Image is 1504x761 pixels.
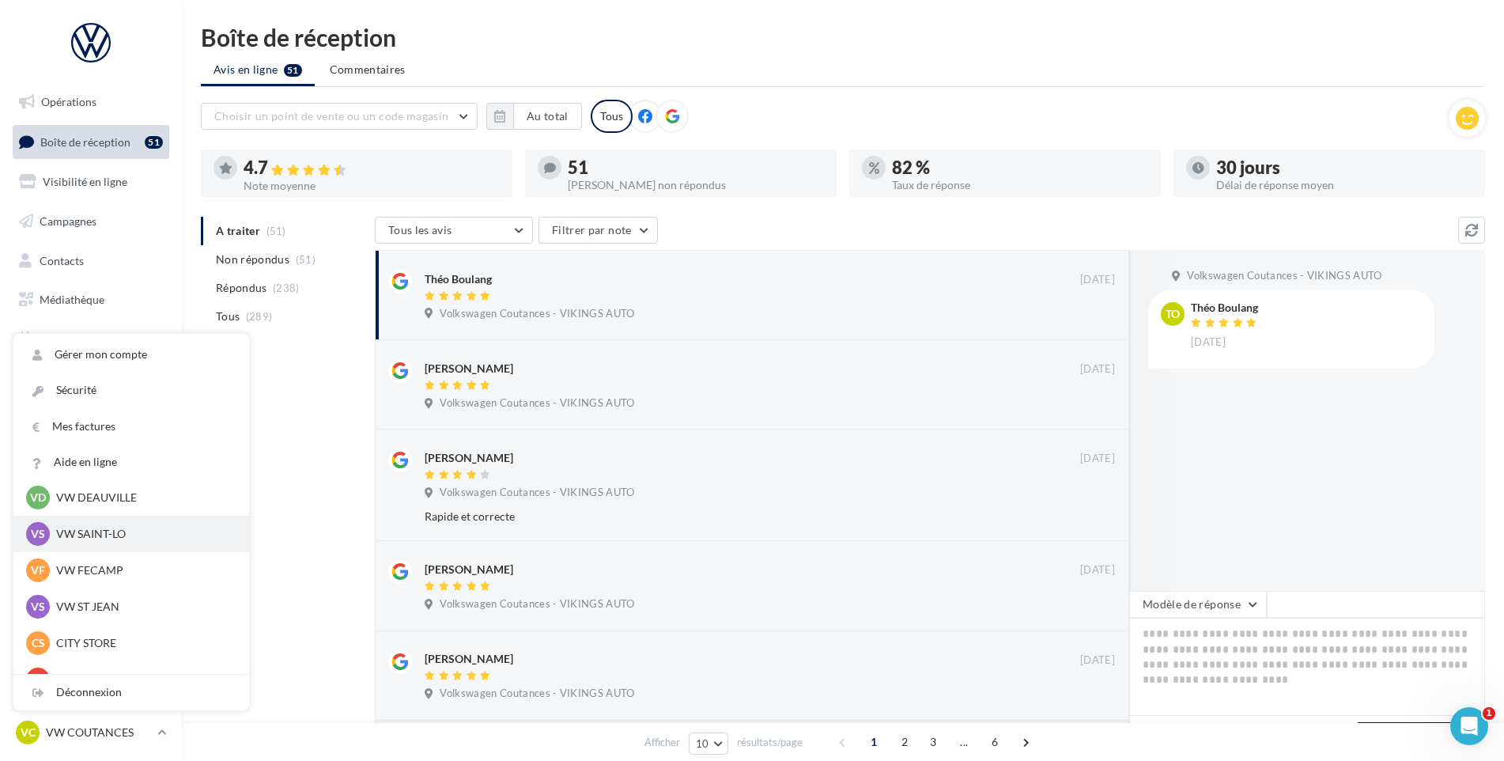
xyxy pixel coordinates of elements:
button: Au total [486,103,582,130]
span: CS [32,635,45,651]
button: Tous les avis [375,217,533,244]
span: Afficher [644,735,680,750]
p: VW ST JEAN [56,599,230,615]
span: VD [30,490,46,505]
span: VP [31,672,46,687]
span: 6 [982,729,1007,755]
div: Théo Boulang [425,271,492,287]
div: Théo Boulang [1191,302,1260,313]
span: (51) [296,253,316,266]
p: VW SAINT-LO [56,526,230,542]
span: Opérations [41,95,96,108]
span: Volkswagen Coutances - VIKINGS AUTO [440,396,634,411]
div: [PERSON_NAME] non répondus [568,180,824,191]
div: 4.7 [244,159,500,177]
a: VC VW COUTANCES [13,717,169,748]
span: Commentaires [330,62,406,78]
a: Gérer mon compte [13,337,249,373]
iframe: Intercom live chat [1450,707,1488,745]
a: Mes factures [13,409,249,445]
span: (238) [273,282,300,294]
a: Opérations [9,85,172,119]
span: Tous [216,309,240,324]
a: Aide en ligne [13,445,249,480]
span: Boîte de réception [40,134,130,148]
span: Volkswagen Coutances - VIKINGS AUTO [440,307,634,321]
p: VW FECAMP [56,562,230,578]
p: VW DEAUVILLE [56,490,230,505]
span: 1 [1483,707,1495,720]
span: VS [31,599,45,615]
div: Boîte de réception [201,25,1485,49]
span: [DATE] [1080,452,1115,466]
span: Tous les avis [388,223,452,237]
div: 51 [568,159,824,176]
a: Contacts [9,244,172,278]
div: [PERSON_NAME] [425,562,513,577]
span: 2 [892,729,917,755]
span: To [1166,306,1180,322]
button: 10 [689,733,729,755]
span: 1 [861,729,886,755]
p: CITY STORE [56,635,230,651]
span: résultats/page [737,735,803,750]
div: [PERSON_NAME] [425,450,513,466]
span: [DATE] [1080,273,1115,287]
span: [DATE] [1080,362,1115,377]
a: Boîte de réception51 [9,125,172,159]
a: Sécurité [13,373,249,408]
span: Volkswagen Coutances - VIKINGS AUTO [440,597,634,611]
a: Campagnes [9,205,172,238]
span: Non répondus [216,252,289,267]
a: Visibilité en ligne [9,165,172,199]
button: Modèle de réponse [1129,591,1267,618]
a: PLV et print personnalisable [9,362,172,409]
span: Visibilité en ligne [43,175,127,188]
span: Campagnes [40,214,96,228]
div: [PERSON_NAME] [425,361,513,377]
div: Rapide et correcte [425,509,1012,524]
span: Volkswagen Coutances - VIKINGS AUTO [1187,269,1381,283]
span: Répondus [216,280,267,296]
div: Déconnexion [13,675,249,710]
div: Note moyenne [244,180,500,191]
button: Filtrer par note [538,217,658,244]
a: Campagnes DataOnDemand [9,415,172,461]
span: Médiathèque [40,293,104,306]
span: Volkswagen Coutances - VIKINGS AUTO [440,687,634,701]
span: VF [31,562,45,578]
span: 10 [696,737,709,750]
span: 3 [920,729,946,755]
span: (289) [246,310,273,323]
div: Tous [591,100,633,133]
a: Calendrier [9,323,172,356]
button: Au total [513,103,582,130]
p: VW PONT AUDEMER [56,672,230,687]
span: Choisir un point de vente ou un code magasin [214,109,448,123]
div: [PERSON_NAME] [425,651,513,667]
button: Choisir un point de vente ou un code magasin [201,103,478,130]
span: ... [951,729,977,755]
span: VS [31,526,45,542]
a: Médiathèque [9,283,172,316]
span: VC [21,725,36,740]
span: [DATE] [1191,335,1226,350]
span: Contacts [40,253,84,267]
div: Délai de réponse moyen [1216,180,1472,191]
div: 51 [145,136,163,149]
span: Volkswagen Coutances - VIKINGS AUTO [440,486,634,500]
span: [DATE] [1080,653,1115,668]
span: [DATE] [1080,563,1115,577]
div: 30 jours [1216,159,1472,176]
p: VW COUTANCES [46,725,151,740]
div: 82 % [892,159,1148,176]
div: Taux de réponse [892,180,1148,191]
span: Calendrier [40,332,93,346]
